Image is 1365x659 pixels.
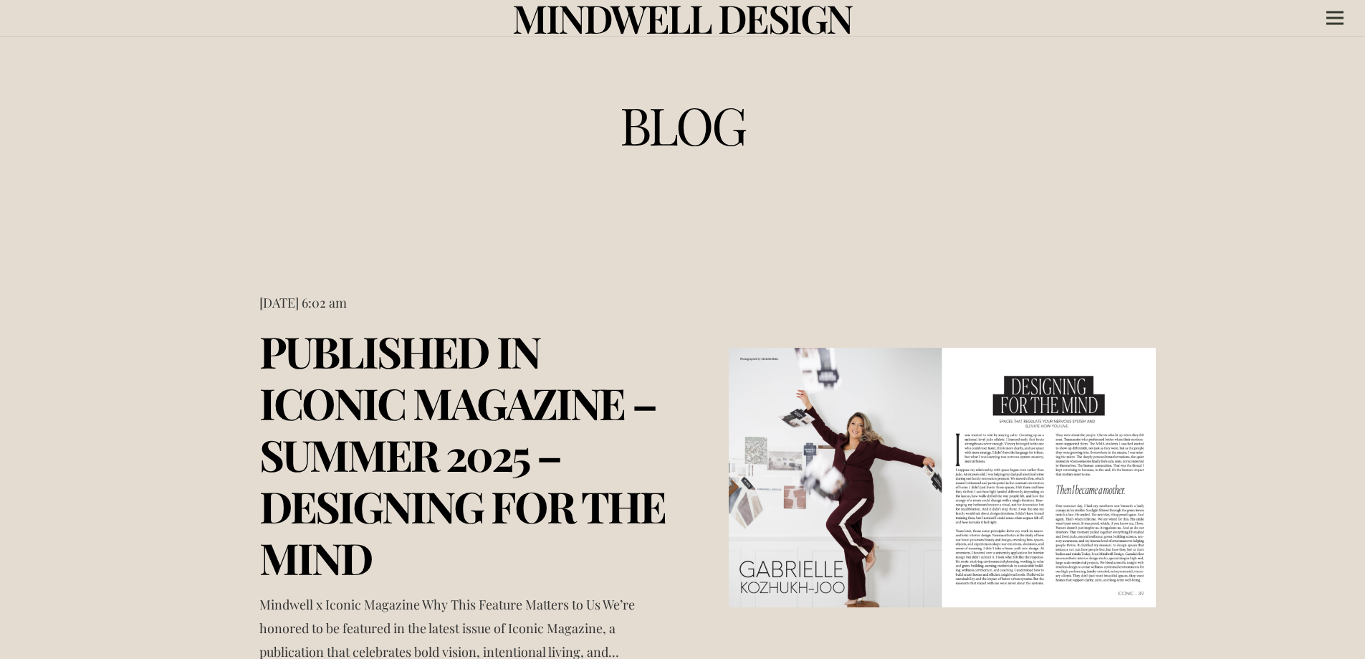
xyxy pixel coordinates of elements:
[259,291,347,315] time: 9 July 2025 at 06:02:05 America/Toronto
[259,322,665,586] a: Published in Iconic Magazine – Summer 2025 – Designing for the Mind
[407,93,959,155] h2: Blog
[729,348,1156,607] a: Published in Iconic Magazine – Summer 2025 – Designing for the Mind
